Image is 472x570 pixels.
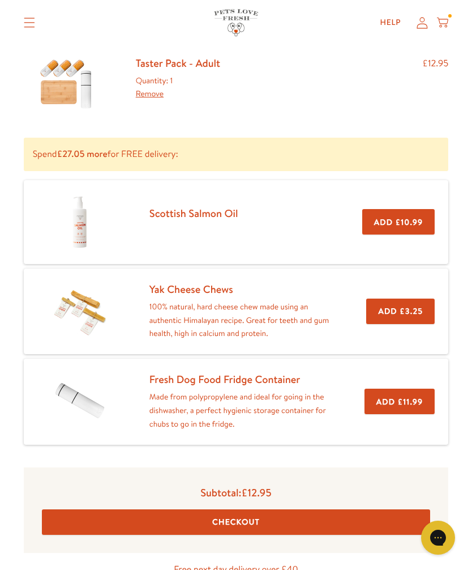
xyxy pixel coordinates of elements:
img: Scottish Salmon Oil [52,194,108,250]
img: Fresh Dog Food Fridge Container [52,375,108,429]
button: Add £11.99 [364,389,435,414]
p: Subtotal: [42,486,431,499]
b: £27.05 more [57,148,108,160]
img: Taster Pack - Adult [38,56,95,110]
a: Help [371,11,410,34]
a: Taster Pack - Adult [136,56,220,70]
button: Add £3.25 [366,299,435,324]
div: Quantity: 1 [136,74,220,101]
img: Pets Love Fresh [214,9,258,36]
a: Scottish Salmon Oil [149,206,238,220]
a: Fresh Dog Food Fridge Container [149,372,301,386]
a: Remove [136,88,164,99]
span: £12.95 [241,485,271,500]
p: Made from polypropylene and ideal for going in the dishwasher, a perfect hygienic storage contain... [149,390,328,431]
summary: Translation missing: en.sections.header.menu [15,8,44,37]
img: Yak Cheese Chews [52,283,108,339]
button: Add £10.99 [362,209,435,235]
button: Checkout [42,509,431,535]
p: Spend for FREE delivery: [24,138,449,171]
iframe: Gorgias live chat messenger [415,517,461,559]
a: Yak Cheese Chews [149,282,233,296]
div: £12.95 [423,56,449,110]
p: 100% natural, hard cheese chew made using an authentic Himalayan recipe. Great for teeth and gum ... [149,300,331,341]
